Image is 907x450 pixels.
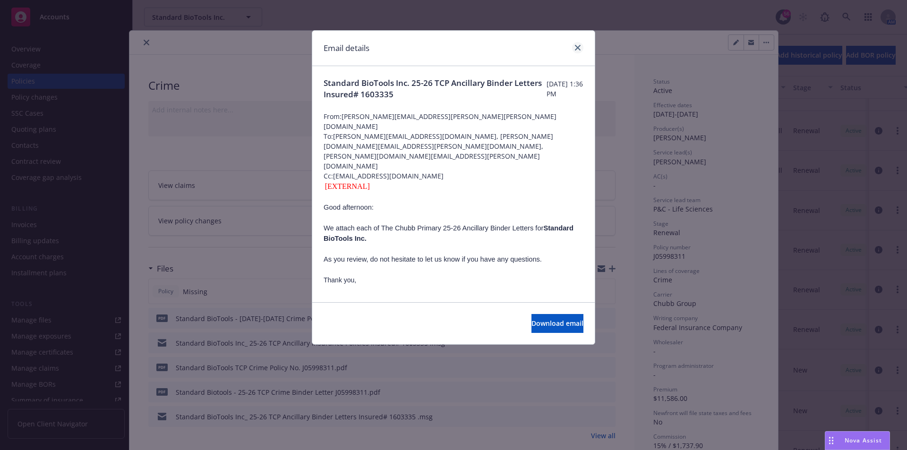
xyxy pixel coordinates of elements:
div: Drag to move [825,432,837,450]
button: Nova Assist [825,431,890,450]
button: Download email [531,314,583,333]
span: Nova Assist [845,436,882,444]
span: Thank you, [324,276,356,284]
span: Download email [531,319,583,328]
